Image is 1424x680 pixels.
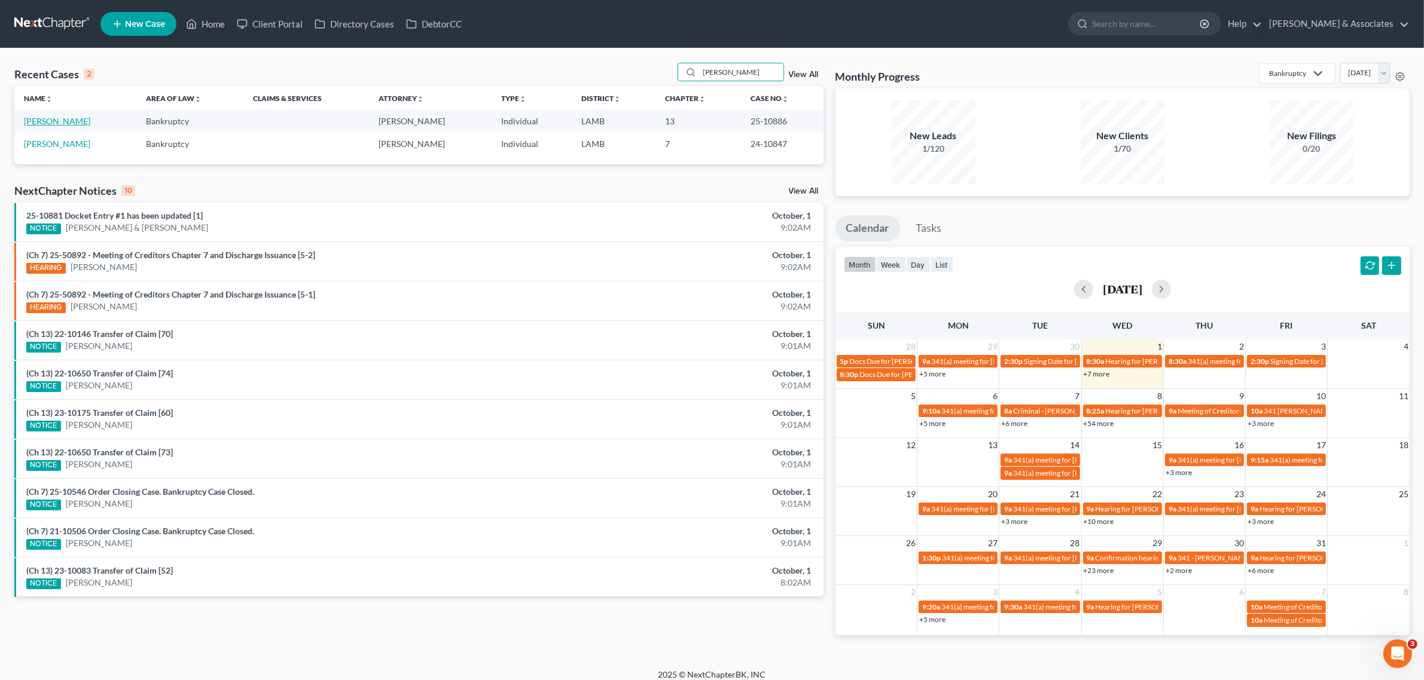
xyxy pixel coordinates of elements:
span: 8:25a [1087,406,1105,415]
span: 15 [1151,438,1163,452]
i: unfold_more [699,96,706,103]
a: [PERSON_NAME] [66,458,132,470]
div: NOTICE [26,381,61,392]
div: October, 1 [557,486,811,498]
a: [PERSON_NAME] & Associates [1263,13,1409,35]
span: 9a [1169,553,1176,562]
span: 28 [905,339,917,354]
span: 25 [1398,487,1410,501]
i: unfold_more [519,96,526,103]
div: 8:02AM [557,577,811,589]
div: 10 [121,185,135,196]
span: 9a [922,504,930,513]
i: unfold_more [782,96,789,103]
input: Search by name... [1092,13,1202,35]
h3: Monthly Progress [836,69,920,84]
span: 341 [PERSON_NAME] [1264,406,1334,415]
a: +7 more [1084,369,1110,378]
a: [PERSON_NAME] [66,379,132,391]
a: (Ch 13) 23-10175 Transfer of Claim [60] [26,408,173,418]
span: 8a [1004,406,1012,415]
td: LAMB [572,110,655,132]
a: Case Nounfold_more [751,94,789,103]
span: Confirmation hearing for [PERSON_NAME] & [PERSON_NAME]-[PERSON_NAME] [1096,553,1353,562]
a: +2 more [1166,566,1192,575]
span: 29 [1151,536,1163,550]
a: Typeunfold_more [501,94,526,103]
div: October, 1 [557,407,811,419]
a: [PERSON_NAME] [66,340,132,352]
i: unfold_more [194,96,202,103]
span: Docs Due for [PERSON_NAME] & [PERSON_NAME] [850,357,1012,366]
span: 341(a) meeting for [PERSON_NAME] [1013,468,1129,477]
span: New Case [125,20,165,29]
a: +23 more [1084,566,1114,575]
span: Sun [868,320,885,330]
a: +6 more [1248,566,1274,575]
div: NextChapter Notices [14,183,135,198]
span: 8 [1402,585,1410,599]
a: Nameunfold_more [24,94,53,103]
div: 9:02AM [557,301,811,313]
div: 9:02AM [557,222,811,234]
a: Client Portal [231,13,309,35]
iframe: Intercom live chat [1383,639,1412,668]
span: 26 [905,536,917,550]
a: [PERSON_NAME] [66,498,132,510]
div: Recent Cases [14,67,94,81]
a: (Ch 13) 22-10146 Transfer of Claim [70] [26,329,173,339]
a: +6 more [1001,419,1027,428]
span: 8:30p [840,370,859,379]
span: 341(a) meeting for [PERSON_NAME] & [PERSON_NAME] [942,553,1121,562]
div: New Filings [1270,129,1353,143]
span: 30 [1233,536,1245,550]
a: +3 more [1248,517,1274,526]
td: 25-10886 [741,110,823,132]
span: 10a [1251,615,1263,624]
span: 10a [1251,602,1263,611]
div: 1/120 [892,143,975,155]
span: 341 - [PERSON_NAME] [1178,553,1251,562]
span: 10a [1251,406,1263,415]
td: 13 [655,110,741,132]
span: 23 [1233,487,1245,501]
span: 2:30p [1004,357,1023,366]
span: Hearing for [PERSON_NAME] & [PERSON_NAME] [1096,504,1252,513]
div: October, 1 [557,367,811,379]
span: Mon [948,320,969,330]
a: +5 more [919,615,946,624]
div: 9:01AM [557,458,811,470]
span: 9a [922,357,930,366]
div: HEARING [26,302,66,313]
td: [PERSON_NAME] [369,133,491,155]
span: 19 [905,487,917,501]
span: Meeting of Creditors for [PERSON_NAME] [1264,602,1396,611]
a: +54 more [1084,419,1114,428]
span: Docs Due for [PERSON_NAME] [860,370,959,379]
span: 4 [1074,585,1081,599]
span: 341(a) meeting for [PERSON_NAME] & [PERSON_NAME] [1023,602,1202,611]
div: October, 1 [557,565,811,577]
a: (Ch 7) 25-50892 - Meeting of Creditors Chapter 7 and Discharge Issuance [5-1] [26,289,315,299]
div: October, 1 [557,289,811,301]
a: View All [789,187,819,195]
i: unfold_more [45,96,53,103]
div: NOTICE [26,578,61,589]
div: 9:02AM [557,261,811,273]
span: 1:30p [922,553,941,562]
td: 7 [655,133,741,155]
span: Hearing for [PERSON_NAME] & [PERSON_NAME] [1106,357,1263,366]
span: 3 [1320,339,1327,354]
a: Home [180,13,231,35]
td: 24-10847 [741,133,823,155]
a: 25-10881 Docket Entry #1 has been updated [1] [26,210,203,220]
h2: [DATE] [1103,283,1142,295]
a: DebtorCC [400,13,468,35]
input: Search by name... [700,63,783,81]
span: 21 [1069,487,1081,501]
span: 12 [905,438,917,452]
span: 28 [1069,536,1081,550]
span: 9:30a [1004,602,1022,611]
span: 341(a) meeting for [PERSON_NAME] [1178,455,1293,464]
span: Meeting of Creditors for [PERSON_NAME] [1178,406,1310,415]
